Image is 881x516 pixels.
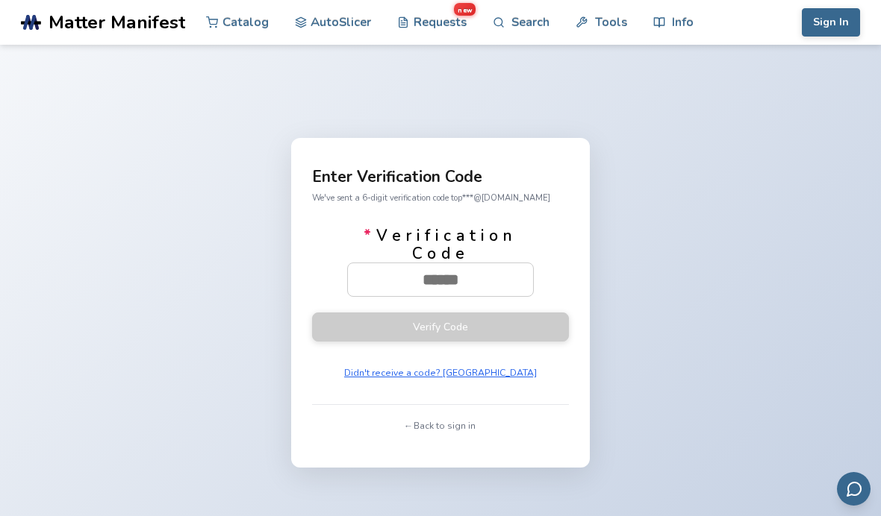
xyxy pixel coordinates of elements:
p: Enter Verification Code [312,169,569,185]
span: new [454,3,476,16]
button: Verify Code [312,312,569,342]
button: Sign In [802,8,860,37]
input: *Verification Code [348,263,533,296]
p: We've sent a 6-digit verification code to p***@[DOMAIN_NAME] [312,190,569,206]
span: Matter Manifest [49,12,185,33]
button: Didn't receive a code? [GEOGRAPHIC_DATA] [339,362,542,383]
button: ← Back to sign in [400,415,480,436]
label: Verification Code [347,227,534,297]
button: Send feedback via email [837,472,871,506]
